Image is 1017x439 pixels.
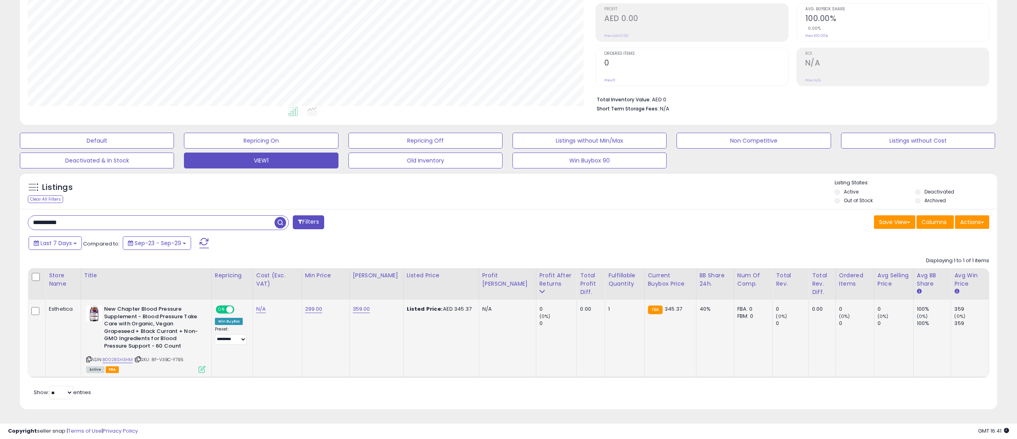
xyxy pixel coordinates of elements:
a: 299.00 [305,305,323,313]
button: Non Competitive [677,133,831,149]
h5: Listings [42,182,73,193]
small: Prev: N/A [805,78,821,83]
p: Listing States: [835,179,997,187]
div: 0 [776,306,808,313]
small: (0%) [539,313,551,319]
small: (0%) [917,313,928,319]
span: Sep-23 - Sep-29 [135,239,181,247]
div: 0 [539,306,577,313]
button: Filters [293,215,324,229]
div: Total Profit Diff. [580,271,601,296]
small: (0%) [878,313,889,319]
small: Prev: 0 [604,78,615,83]
strong: Copyright [8,427,37,435]
div: Current Buybox Price [648,271,693,288]
h2: 100.00% [805,14,989,25]
span: All listings currently available for purchase on Amazon [86,366,104,373]
div: 40% [700,306,728,313]
h2: N/A [805,58,989,69]
div: Store Name [49,271,77,288]
h2: 0 [604,58,788,69]
div: Esthetica [49,306,75,313]
small: FBA [648,306,663,314]
button: Columns [916,215,954,229]
button: Save View [874,215,915,229]
button: Repricing On [184,133,338,149]
div: [PERSON_NAME] [353,271,400,280]
small: 0.00% [805,25,821,31]
a: N/A [256,305,266,313]
div: Total Rev. Diff. [812,271,832,296]
div: seller snap | | [8,427,138,435]
div: Avg BB Share [917,271,948,288]
div: AED 345.37 [407,306,473,313]
small: Avg Win Price. [954,288,959,295]
div: 0.00 [812,306,829,313]
small: Prev: AED 0.00 [604,33,628,38]
div: Displaying 1 to 1 of 1 items [926,257,989,265]
li: AED 0 [597,94,983,104]
span: Last 7 Days [41,239,72,247]
div: Clear All Filters [28,195,63,203]
div: FBA: 0 [737,306,767,313]
div: 0 [839,320,874,327]
div: 0 [776,320,808,327]
span: | SKU: 8F-V3BC-F7B5 [134,356,184,363]
span: FBA [106,366,119,373]
div: Win BuyBox [215,318,243,325]
small: (0%) [776,313,787,319]
div: Repricing [215,271,249,280]
button: Old Inventory [348,153,503,168]
label: Out of Stock [844,197,873,204]
div: Ordered Items [839,271,871,288]
div: Total Rev. [776,271,805,288]
small: (0%) [839,313,850,319]
h2: AED 0.00 [604,14,788,25]
div: 1 [608,306,638,313]
small: (0%) [954,313,965,319]
a: Privacy Policy [103,427,138,435]
b: Listed Price: [407,305,443,313]
button: Last 7 Days [29,236,82,250]
div: 0 [539,320,577,327]
div: 359 [954,320,989,327]
div: FBM: 0 [737,313,767,320]
span: Compared to: [83,240,120,248]
div: Fulfillable Quantity [608,271,641,288]
small: Avg BB Share. [917,288,922,295]
button: Deactivated & In Stock [20,153,174,168]
b: Total Inventory Value: [597,96,651,103]
div: Cost (Exc. VAT) [256,271,298,288]
span: Profit [604,7,788,12]
span: OFF [233,306,246,313]
b: Short Term Storage Fees: [597,105,659,112]
button: Listings without Cost [841,133,995,149]
a: Terms of Use [68,427,102,435]
div: Avg Selling Price [878,271,910,288]
div: 359 [954,306,989,313]
div: 100% [917,320,951,327]
div: Preset: [215,327,247,344]
label: Deactivated [924,188,954,195]
button: VIEW1 [184,153,338,168]
div: N/A [482,306,530,313]
div: 0 [878,306,913,313]
div: 0.00 [580,306,599,313]
span: 345.37 [665,305,682,313]
div: 0 [878,320,913,327]
div: 0 [839,306,874,313]
div: Listed Price [407,271,476,280]
span: ROI [805,52,989,56]
div: BB Share 24h. [700,271,731,288]
div: Min Price [305,271,346,280]
div: Title [84,271,208,280]
button: Sep-23 - Sep-29 [123,236,191,250]
button: Win Buybox 90 [512,153,667,168]
a: 359.00 [353,305,370,313]
div: 100% [917,306,951,313]
span: Avg. Buybox Share [805,7,989,12]
div: Profit [PERSON_NAME] [482,271,533,288]
button: Actions [955,215,989,229]
div: Num of Comp. [737,271,770,288]
div: ASIN: [86,306,205,372]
